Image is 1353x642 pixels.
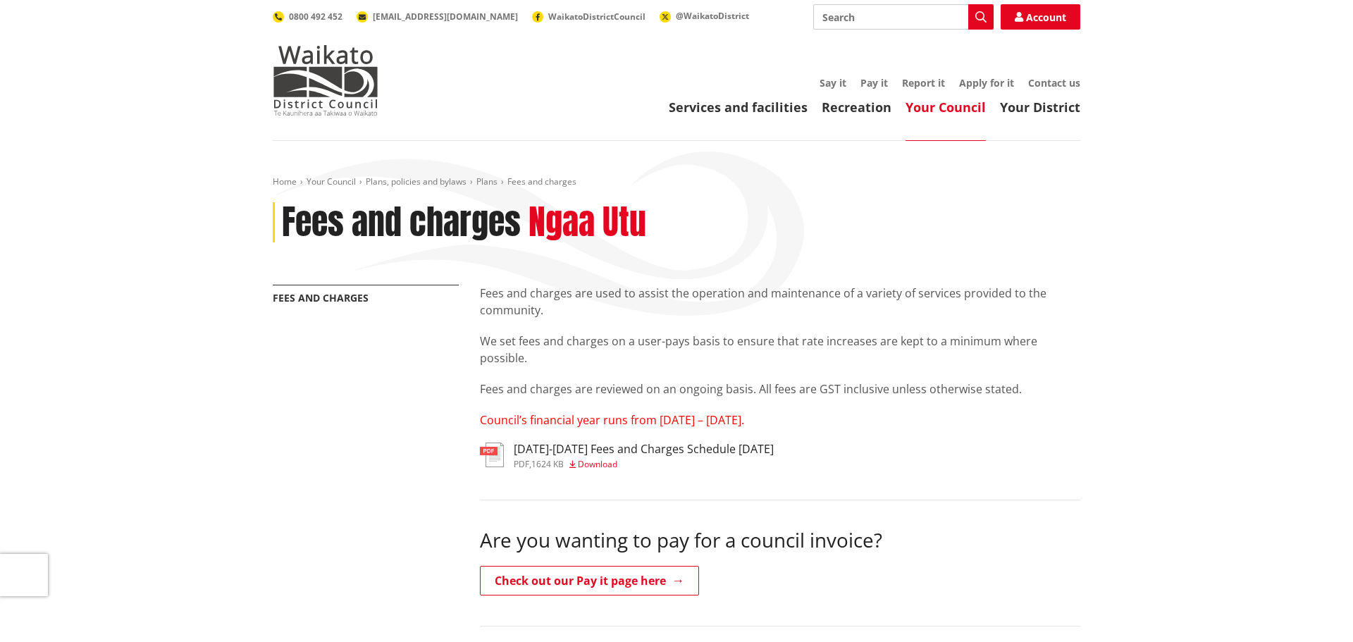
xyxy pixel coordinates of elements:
h3: [DATE]-[DATE] Fees and Charges Schedule [DATE] [514,443,774,456]
span: Download [578,458,617,470]
a: [EMAIL_ADDRESS][DOMAIN_NAME] [357,11,518,23]
img: Waikato District Council - Te Kaunihera aa Takiwaa o Waikato [273,45,378,116]
a: Plans, policies and bylaws [366,175,467,187]
a: Your Council [307,175,356,187]
a: [DATE]-[DATE] Fees and Charges Schedule [DATE] pdf,1624 KB Download [480,443,774,468]
p: Fees and charges are used to assist the operation and maintenance of a variety of services provid... [480,285,1080,319]
h2: Ngaa Utu [529,202,646,243]
a: Your Council [906,99,986,116]
a: Services and facilities [669,99,808,116]
span: Are you wanting to pay for a council invoice? [480,526,882,553]
a: Report it [902,76,945,89]
h1: Fees and charges [282,202,521,243]
span: WaikatoDistrictCouncil [548,11,645,23]
nav: breadcrumb [273,176,1080,188]
span: [EMAIL_ADDRESS][DOMAIN_NAME] [373,11,518,23]
a: Your District [1000,99,1080,116]
a: Fees and charges [273,291,369,304]
p: We set fees and charges on a user-pays basis to ensure that rate increases are kept to a minimum ... [480,333,1080,366]
a: Contact us [1028,76,1080,89]
a: Check out our Pay it page here [480,566,699,595]
a: Pay it [860,76,888,89]
p: Fees and charges are reviewed on an ongoing basis. All fees are GST inclusive unless otherwise st... [480,381,1080,397]
a: WaikatoDistrictCouncil [532,11,645,23]
span: Council’s financial year runs from [DATE] – [DATE]. [480,412,744,428]
a: Account [1001,4,1080,30]
span: @WaikatoDistrict [676,10,749,22]
div: , [514,460,774,469]
a: Say it [820,76,846,89]
span: Fees and charges [507,175,576,187]
a: 0800 492 452 [273,11,342,23]
a: Apply for it [959,76,1014,89]
img: document-pdf.svg [480,443,504,467]
a: Home [273,175,297,187]
span: 1624 KB [531,458,564,470]
span: pdf [514,458,529,470]
input: Search input [813,4,994,30]
span: 0800 492 452 [289,11,342,23]
a: Plans [476,175,498,187]
a: Recreation [822,99,891,116]
a: @WaikatoDistrict [660,10,749,22]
